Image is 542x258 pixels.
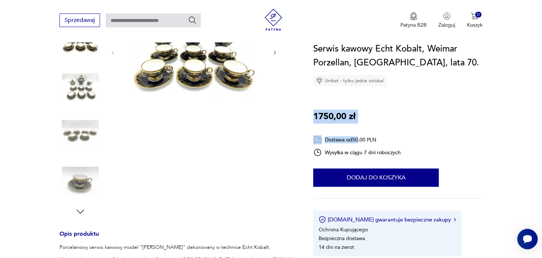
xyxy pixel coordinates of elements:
button: Dodaj do koszyka [313,168,439,187]
button: Szukaj [188,16,197,24]
div: 0 [475,12,481,18]
img: Ikona dostawy [313,135,322,144]
p: Patyna B2B [400,22,427,29]
div: Wysyłka w ciągu 7 dni roboczych [313,148,401,157]
li: Ochrona Kupującego [319,226,368,233]
h1: Serwis kawowy Echt Kobalt, Weimar Porzellan, [GEOGRAPHIC_DATA], lata 70. [313,42,482,70]
button: Sprzedawaj [59,14,100,27]
img: Ikona diamentu [316,77,323,84]
img: Ikona certyfikatu [319,216,326,223]
div: Dostawa od 50,00 PLN [313,135,401,144]
div: Unikat - tylko jedna sztuka! [313,75,387,86]
img: Ikonka użytkownika [443,12,450,20]
p: Koszyk [467,22,483,29]
button: Patyna B2B [400,12,427,29]
button: [DOMAIN_NAME] gwarantuje bezpieczne zakupy [319,216,455,223]
img: Zdjęcie produktu Serwis kawowy Echt Kobalt, Weimar Porzellan, Niemcy, lata 70. [59,160,101,201]
img: Zdjęcie produktu Serwis kawowy Echt Kobalt, Weimar Porzellan, Niemcy, lata 70. [59,67,101,108]
img: Ikona strzałki w prawo [454,218,456,221]
p: Zaloguj [438,22,455,29]
img: Ikona koszyka [471,12,478,20]
p: 1750,00 zł [313,110,355,124]
img: Zdjęcie produktu Serwis kawowy Echt Kobalt, Weimar Porzellan, Niemcy, lata 70. [59,113,101,155]
p: Porcelanowy serwis kawowy model "[PERSON_NAME]" dekorowany w technice Echt Kobalt. [59,244,296,251]
img: Patyna - sklep z meblami i dekoracjami vintage [262,9,284,31]
li: 14 dni na zwrot [319,244,354,251]
img: Ikona medalu [410,12,417,20]
iframe: Smartsupp widget button [517,229,538,249]
button: Zaloguj [438,12,455,29]
li: Bezpieczna dostawa [319,235,365,242]
img: Zdjęcie produktu Serwis kawowy Echt Kobalt, Weimar Porzellan, Niemcy, lata 70. [123,5,264,99]
h3: Opis produktu [59,232,296,244]
a: Ikona medaluPatyna B2B [400,12,427,29]
a: Sprzedawaj [59,18,100,23]
button: 0Koszyk [467,12,483,29]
